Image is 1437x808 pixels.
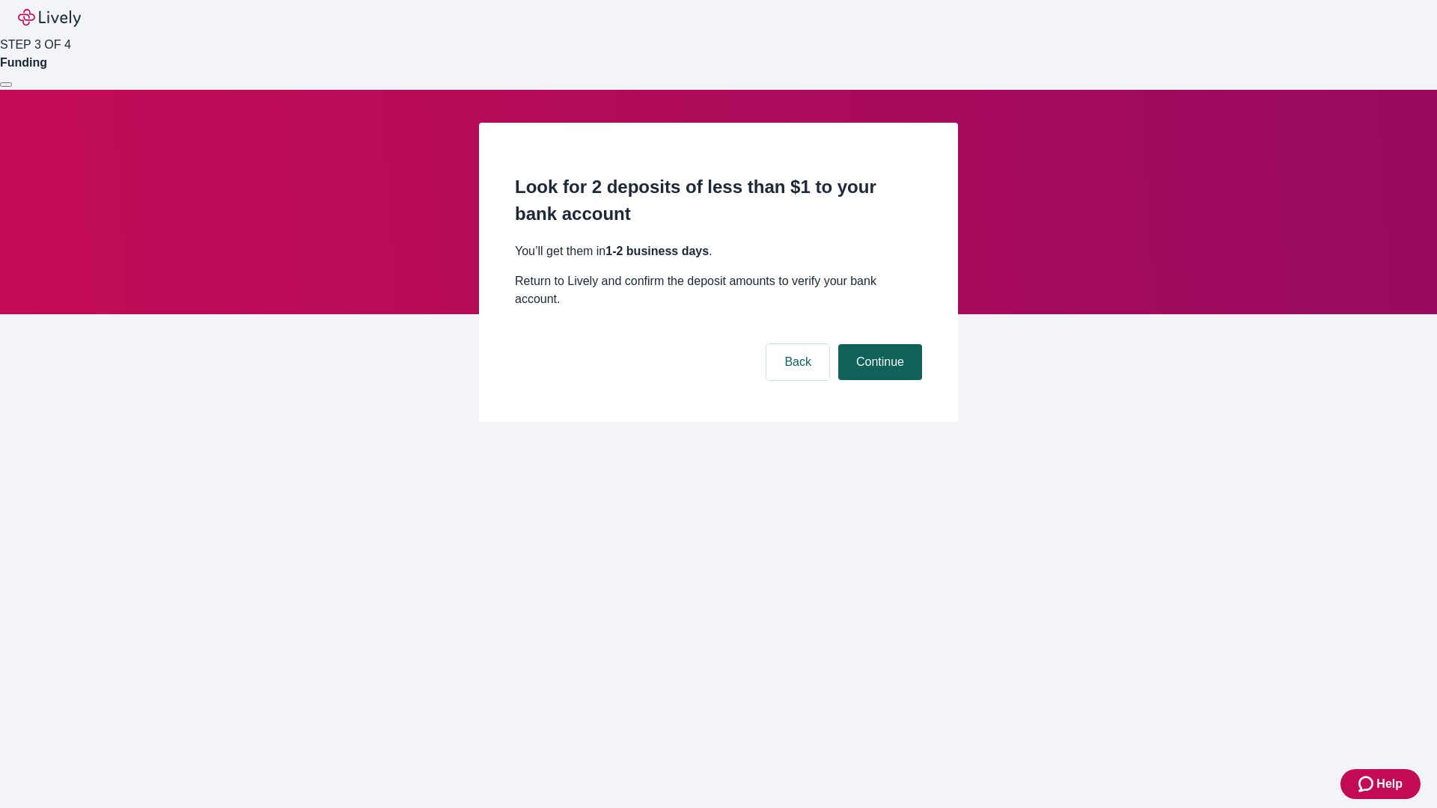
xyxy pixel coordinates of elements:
span: Help [1376,775,1403,793]
button: Continue [838,344,922,380]
p: Return to Lively and confirm the deposit amounts to verify your bank account. [515,272,922,308]
img: Lively [18,9,81,27]
button: Zendesk support iconHelp [1340,769,1421,799]
svg: Zendesk support icon [1358,775,1376,793]
strong: 1-2 business days [605,245,709,257]
p: You’ll get them in . [515,242,922,260]
h2: Look for 2 deposits of less than $1 to your bank account [515,174,922,227]
button: Back [766,344,829,380]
